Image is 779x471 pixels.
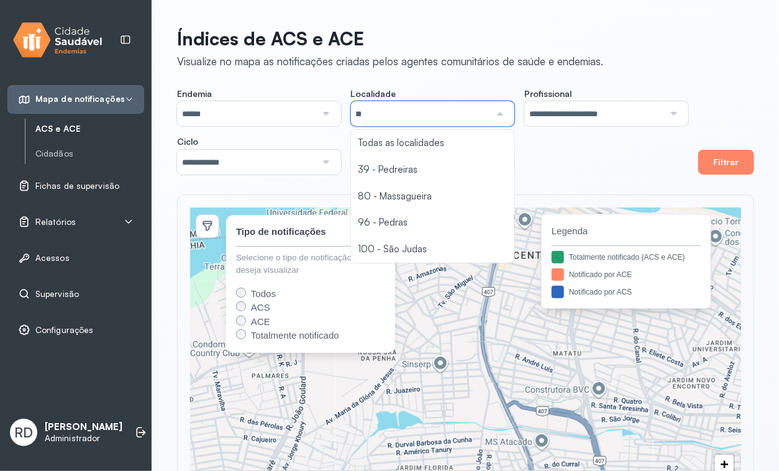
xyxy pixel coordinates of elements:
div: Selecione o tipo de notificação que deseja visualizar [236,252,385,277]
li: 39 - Pedreiras [351,157,515,183]
p: Índices de ACS e ACE [177,27,603,50]
li: 96 - Pedras [351,209,515,236]
p: [PERSON_NAME] [45,421,122,433]
li: 80 - Massagueira [351,183,515,210]
span: Mapa de notificações [35,94,125,104]
span: Legenda [552,224,701,239]
li: Todas as localidades [351,130,515,157]
span: Profissional [524,88,572,99]
img: logo.svg [13,20,102,60]
div: Visualize no mapa as notificações criadas pelos agentes comunitários de saúde e endemias. [177,55,603,68]
span: ACS [251,302,270,313]
a: Acessos [18,252,134,264]
span: Relatórios [35,217,76,227]
a: Configurações [18,324,134,336]
span: Todos [251,288,276,299]
a: Fichas de supervisão [18,180,134,192]
span: Endemia [177,88,212,99]
a: ACS e ACE [35,124,144,134]
span: Acessos [35,253,70,263]
a: Cidadãos [35,146,144,162]
div: Notificado por ACS [569,286,632,298]
span: Totalmente notificado [251,330,339,341]
span: Fichas de supervisão [35,181,119,191]
a: ACS e ACE [35,121,144,137]
div: Notificado por ACE [569,269,632,280]
span: Configurações [35,325,93,336]
p: Administrador [45,433,122,444]
a: Cidadãos [35,149,144,159]
a: Supervisão [18,288,134,300]
div: Totalmente notificado (ACS e ACE) [569,252,685,263]
div: Tipo de notificações [236,225,326,239]
span: Localidade [351,88,396,99]
span: RD [14,424,33,441]
li: 100 - São Judas [351,236,515,263]
span: Supervisão [35,289,79,300]
button: Filtrar [698,150,754,175]
span: ACE [251,316,270,327]
span: Ciclo [177,136,198,147]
